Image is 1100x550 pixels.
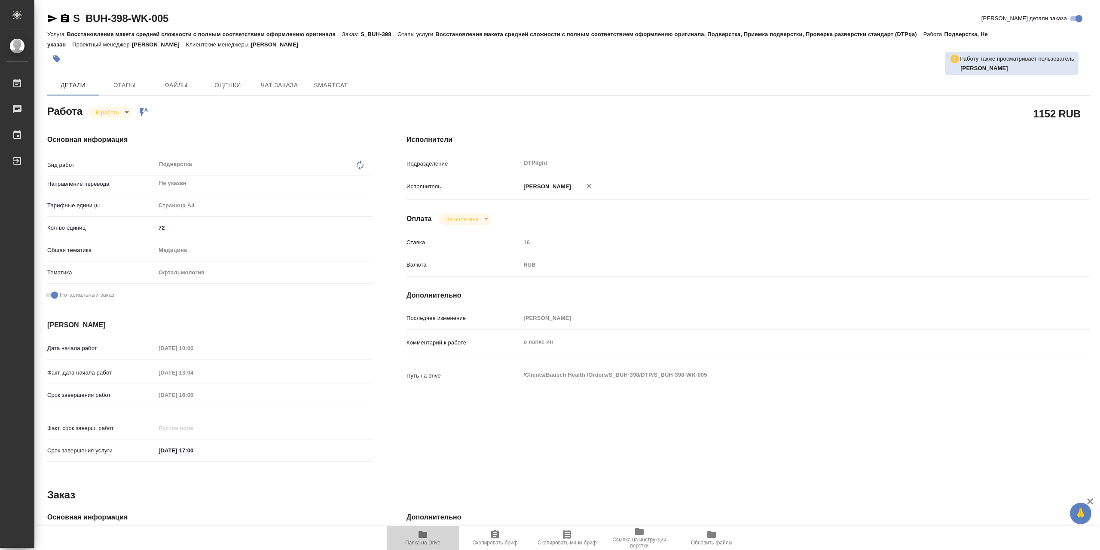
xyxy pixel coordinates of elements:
textarea: /Clients/Bausch Health /Orders/S_BUH-398/DTP/S_BUH-398-WK-005 [520,368,1033,382]
span: [PERSON_NAME] детали заказа [981,14,1067,23]
h2: Работа [47,103,82,118]
p: Ставка [406,238,520,247]
span: Скопировать бриф [472,540,517,546]
input: ✎ Введи что-нибудь [156,444,231,457]
span: Оценки [207,80,248,91]
h4: [PERSON_NAME] [47,320,372,330]
p: [PERSON_NAME] [520,182,571,191]
a: S_BUH-398-WK-005 [73,12,168,24]
p: Тарифные единицы [47,201,156,210]
button: Ссылка на инструкции верстки [603,526,675,550]
div: Страница А4 [156,198,372,213]
span: Обновить файлы [691,540,733,546]
span: SmartCat [310,80,351,91]
input: ✎ Введи что-нибудь [156,221,372,234]
p: Тематика [47,268,156,277]
textarea: в папке ин [520,335,1033,349]
p: [PERSON_NAME] [132,41,186,48]
p: Работу также просматривает пользователь [960,55,1074,63]
h4: Оплата [406,214,432,224]
h4: Основная информация [47,135,372,145]
p: Заборова Александра [960,64,1074,73]
p: Услуга [47,31,67,37]
div: Медицина [156,243,372,258]
input: Пустое поле [520,236,1033,249]
button: В работе [93,109,122,116]
button: Добавить тэг [47,49,66,68]
p: [PERSON_NAME] [251,41,305,48]
h4: Дополнительно [406,512,1091,522]
span: 🙏 [1073,504,1088,522]
p: Дата начала работ [47,344,156,353]
div: Офтальмология [156,265,372,280]
input: Пустое поле [156,422,231,434]
p: Валюта [406,261,520,269]
p: Восстановление макета средней сложности с полным соответствием оформлению оригинала, Подверстка, ... [435,31,923,37]
button: Папка на Drive [387,526,459,550]
button: Обновить файлы [675,526,748,550]
p: Вид работ [47,161,156,169]
button: Удалить исполнителя [580,177,599,196]
button: Скопировать мини-бриф [531,526,603,550]
p: Направление перевода [47,180,156,188]
p: Комментарий к работе [406,338,520,347]
div: RUB [520,258,1033,272]
b: [PERSON_NAME] [960,65,1008,71]
p: Клиентские менеджеры [186,41,251,48]
span: Ссылка на инструкции верстки [608,537,670,549]
p: Работа [923,31,944,37]
p: Подразделение [406,160,520,168]
button: Не оплачена [443,215,481,223]
p: Факт. дата начала работ [47,369,156,377]
input: Пустое поле [156,389,231,401]
p: Факт. срок заверш. работ [47,424,156,433]
p: Проектный менеджер [72,41,131,48]
p: Срок завершения работ [47,391,156,399]
p: Последнее изменение [406,314,520,323]
input: Пустое поле [520,312,1033,324]
p: Этапы услуги [398,31,436,37]
button: Скопировать бриф [459,526,531,550]
p: Восстановление макета средней сложности с полным соответствием оформлению оригинала [67,31,342,37]
span: Детали [52,80,94,91]
button: Скопировать ссылку [60,13,70,24]
button: 🙏 [1070,503,1091,524]
p: Путь на drive [406,372,520,380]
button: Скопировать ссылку для ЯМессенджера [47,13,58,24]
span: Этапы [104,80,145,91]
p: Общая тематика [47,246,156,255]
span: Нотариальный заказ [60,291,114,299]
h4: Исполнители [406,135,1091,145]
h4: Основная информация [47,512,372,522]
p: S_BUH-398 [361,31,397,37]
span: Чат заказа [259,80,300,91]
h4: Дополнительно [406,290,1091,301]
p: Кол-во единиц [47,224,156,232]
p: Срок завершения услуги [47,446,156,455]
input: Пустое поле [156,342,231,354]
h2: 1152 RUB [1033,106,1081,121]
span: Папка на Drive [405,540,440,546]
input: Пустое поле [156,366,231,379]
div: В работе [439,213,492,225]
div: В работе [89,107,132,118]
p: Исполнитель [406,182,520,191]
p: Заказ: [342,31,361,37]
h2: Заказ [47,488,75,502]
span: Файлы [156,80,197,91]
span: Скопировать мини-бриф [538,540,596,546]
